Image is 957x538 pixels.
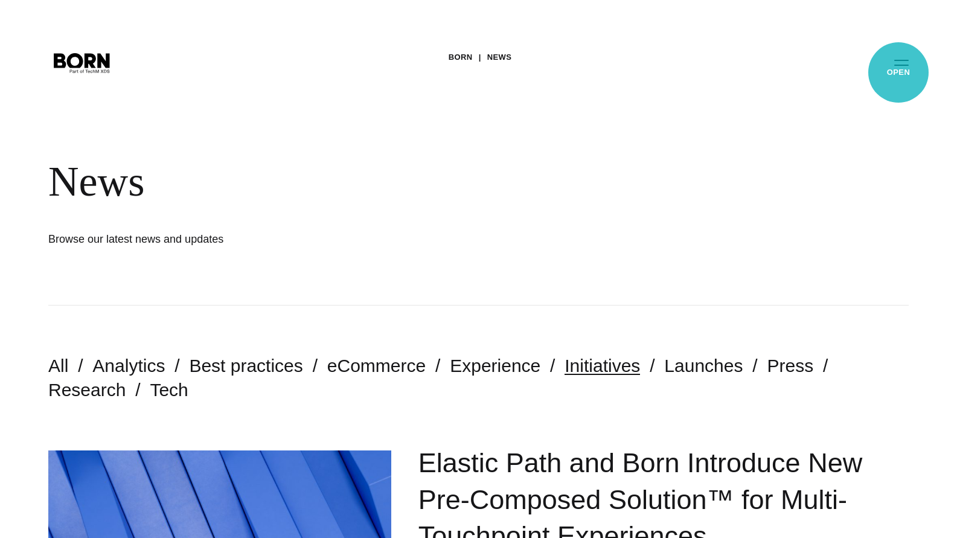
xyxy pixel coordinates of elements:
[92,356,165,376] a: Analytics
[48,356,68,376] a: All
[565,356,640,376] a: Initiatives
[449,48,473,66] a: BORN
[887,50,916,75] button: Open
[48,157,737,207] div: News
[450,356,540,376] a: Experience
[327,356,426,376] a: eCommerce
[189,356,302,376] a: Best practices
[150,380,188,400] a: Tech
[487,48,512,66] a: News
[48,380,126,400] a: Research
[767,356,813,376] a: Press
[664,356,743,376] a: Launches
[48,231,411,248] h1: Browse our latest news and updates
